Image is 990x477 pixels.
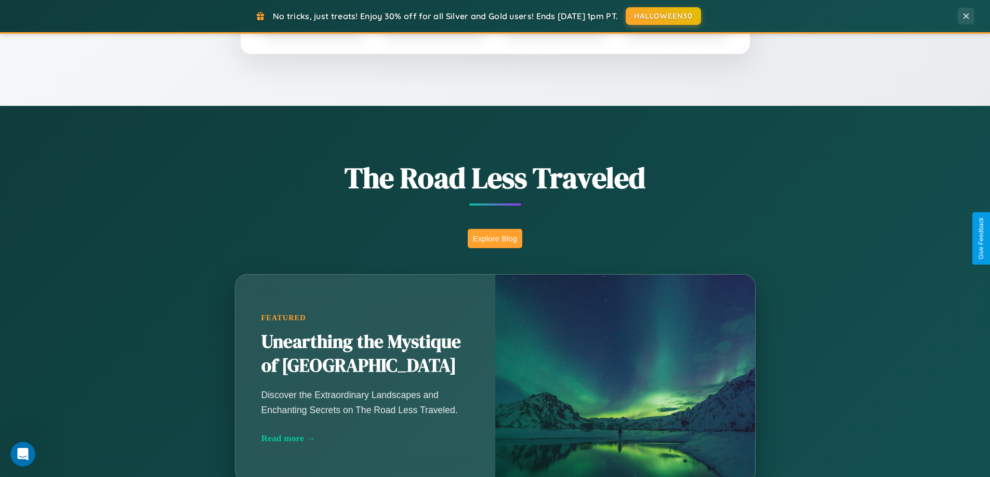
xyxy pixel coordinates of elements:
button: Explore Blog [468,229,522,248]
p: Discover the Extraordinary Landscapes and Enchanting Secrets on The Road Less Traveled. [261,388,469,417]
h2: Unearthing the Mystique of [GEOGRAPHIC_DATA] [261,330,469,378]
div: Give Feedback [978,217,985,260]
button: HALLOWEEN30 [626,7,701,25]
div: Featured [261,314,469,322]
h1: The Road Less Traveled [183,158,807,198]
span: No tricks, just treats! Enjoy 30% off for all Silver and Gold users! Ends [DATE] 1pm PT. [273,11,618,21]
iframe: Intercom live chat [10,442,35,467]
div: Read more → [261,433,469,444]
